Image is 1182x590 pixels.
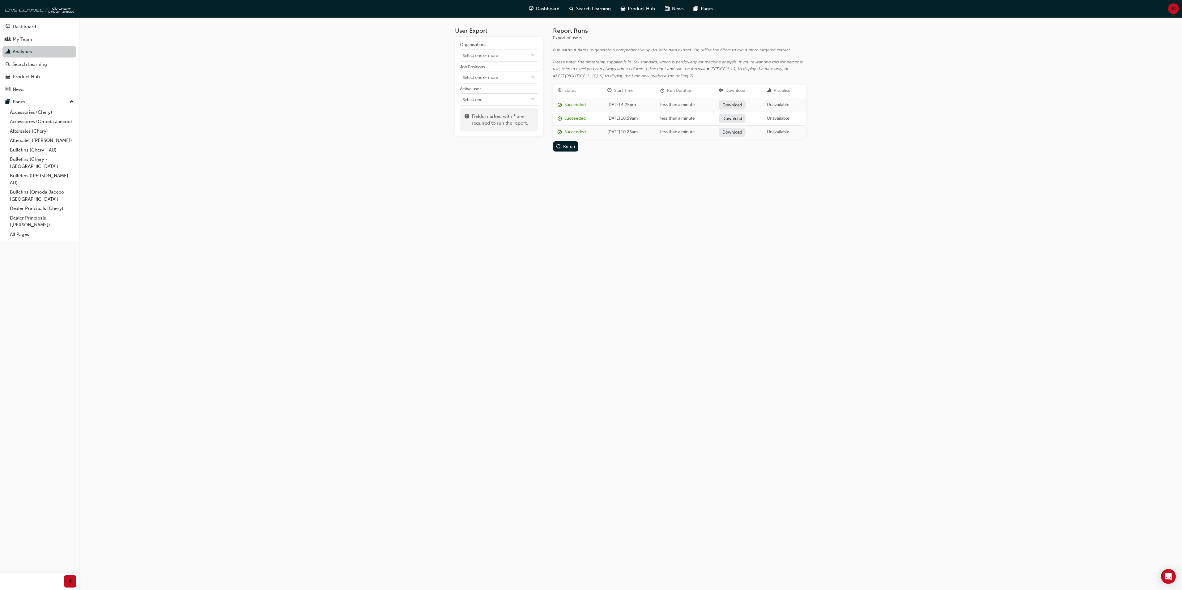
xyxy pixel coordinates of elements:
[7,108,76,117] a: Accessories (Chery)
[767,102,789,107] span: Unavailable
[719,128,746,137] a: Download
[564,87,576,94] div: Status
[3,2,74,15] img: oneconnect
[2,96,76,108] button: Pages
[2,84,76,95] a: News
[460,71,538,83] input: Job Positionstoggle menu
[564,101,586,109] div: Succeeded
[2,46,76,58] a: Analytics
[719,114,746,123] a: Download
[767,116,789,121] span: Unavailable
[7,187,76,204] a: Bulletins (Omoda Jaecoo - [GEOGRAPHIC_DATA])
[472,113,534,127] span: Fields marked with * are required to run the report.
[558,88,562,93] span: target-icon
[531,97,535,102] span: down-icon
[531,53,535,58] span: down-icon
[576,5,611,12] span: Search Learning
[460,49,538,61] input: Organisationstoggle menu
[465,113,469,127] span: exclaim-icon
[6,49,10,55] span: chart-icon
[660,2,689,15] a: news-iconNews
[455,27,543,34] h3: User Export
[7,145,76,155] a: Bulletins (Chery - AU)
[553,47,806,54] div: Run without filters to generate a comprehensive up-to-date data extract. Or, utilise the filters ...
[1171,5,1176,12] span: JD
[68,578,73,585] span: prev-icon
[6,24,10,30] span: guage-icon
[7,117,76,126] a: Accessories (Omoda Jaecoo)
[665,5,670,13] span: news-icon
[7,204,76,213] a: Dealer Principals (Chery)
[6,74,10,80] span: car-icon
[558,116,562,122] span: report_succeeded-icon
[564,129,586,136] div: Succeeded
[660,129,710,136] div: less than a minute
[7,126,76,136] a: Aftersales (Chery)
[569,5,574,13] span: search-icon
[628,5,655,12] span: Product Hub
[2,34,76,45] a: My Team
[660,115,710,122] div: less than a minute
[701,5,713,12] span: Pages
[774,87,790,94] div: Visualise
[70,98,74,106] span: up-icon
[6,99,10,105] span: pages-icon
[531,75,535,80] span: down-icon
[536,5,559,12] span: Dashboard
[660,101,710,109] div: less than a minute
[607,115,651,122] div: [DATE] 10:59am
[614,87,634,94] div: Start Time
[7,155,76,171] a: Bulletins (Chery - [GEOGRAPHIC_DATA])
[616,2,660,15] a: car-iconProduct Hub
[7,213,76,230] a: Dealer Principals ([PERSON_NAME])
[7,230,76,239] a: All Pages
[558,130,562,135] span: report_succeeded-icon
[6,37,10,42] span: people-icon
[524,2,564,15] a: guage-iconDashboard
[529,5,534,13] span: guage-icon
[13,23,36,30] div: Dashboard
[553,35,583,41] span: Export of users.
[553,141,579,152] button: Rerun
[460,64,485,70] div: Job Positions
[725,87,745,94] div: Download
[2,59,76,70] a: Search Learning
[607,101,651,109] div: [DATE] 4:25pm
[564,2,616,15] a: search-iconSearch Learning
[1168,3,1179,14] button: JD
[528,71,538,83] button: toggle menu
[7,171,76,187] a: Bulletins ([PERSON_NAME] - AU)
[13,36,32,43] div: My Team
[607,88,612,93] span: clock-icon
[558,103,562,108] span: report_succeeded-icon
[1161,569,1176,584] div: Open Intercom Messenger
[667,87,692,94] div: Run Duration
[460,42,486,48] div: Organisations
[2,21,76,32] a: Dashboard
[2,71,76,83] a: Product Hub
[2,20,76,96] button: DashboardMy TeamAnalyticsSearch LearningProduct HubNews
[719,88,723,93] span: download-icon
[672,5,684,12] span: News
[621,5,625,13] span: car-icon
[767,129,789,135] span: Unavailable
[607,129,651,136] div: [DATE] 10:26am
[460,86,481,92] div: Active user
[13,98,25,105] div: Pages
[553,27,806,34] h3: Report Runs
[528,94,538,105] button: toggle menu
[6,62,10,67] span: search-icon
[767,88,771,93] span: chart-icon
[660,88,665,93] span: duration-icon
[556,144,561,150] span: replay-icon
[563,144,575,149] div: Rerun
[719,100,746,109] a: Download
[13,86,24,93] div: News
[564,115,586,122] div: Succeeded
[694,5,698,13] span: pages-icon
[12,61,47,68] div: Search Learning
[553,59,806,80] div: Please note: The timestamp supplied is in ISO standard, which is particularly for machine analysi...
[7,136,76,145] a: Aftersales ([PERSON_NAME])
